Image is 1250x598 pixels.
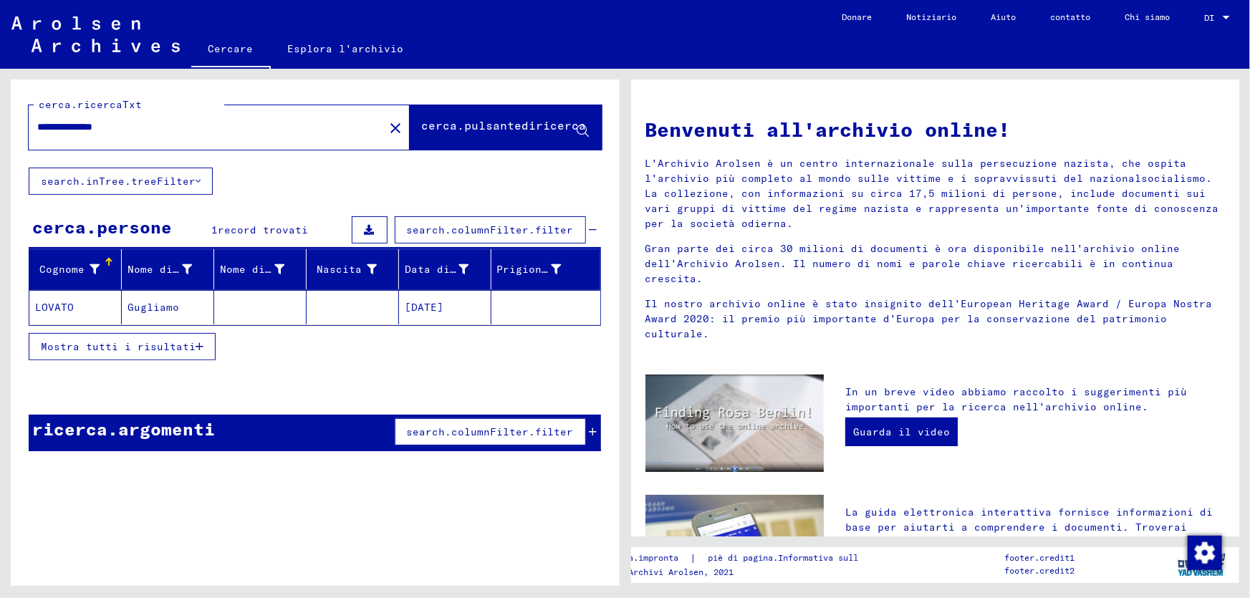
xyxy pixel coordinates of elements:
[645,375,824,472] img: video.jpg
[211,223,218,236] font: 1
[312,258,398,281] div: Nascita
[220,263,317,276] font: Nome di nascita
[191,32,271,69] a: Cercare
[35,258,121,281] div: Cognome
[128,301,179,314] font: Gugliamo
[568,566,734,577] font: Copyright © Archivi Arolsen, 2021
[906,11,956,22] font: Notiziario
[407,223,574,236] font: search.columnFilter.filter
[645,117,1011,142] font: Benvenuti all'archivio online!
[288,42,404,55] font: Esplora l'archivio
[11,16,180,52] img: Arolsen_neg.svg
[218,223,308,236] font: record trovati
[39,263,85,276] font: Cognome
[845,418,958,446] a: Guarda il video
[35,301,74,314] font: LOVATO
[845,385,1187,413] font: In un breve video abbiamo raccolto i suggerimenti più importanti per la ricerca nell'archivio onl...
[1050,11,1090,22] font: contatto
[842,11,872,22] font: Donare
[1175,546,1229,582] img: yv_logo.png
[29,249,122,289] mat-header-cell: Cognome
[405,301,443,314] font: [DATE]
[491,249,600,289] mat-header-cell: Prigioniero n.
[214,249,307,289] mat-header-cell: Nome di nascita
[29,333,216,360] button: Mostra tutti i risultati
[410,105,602,150] button: cerca.pulsantediricerca
[853,425,950,438] font: Guarda il video
[405,263,501,276] font: Data di nascita
[381,113,410,142] button: Chiaro
[1005,565,1075,576] font: footer.credit2
[405,258,491,281] div: Data di nascita
[845,506,1213,579] font: La guida elettronica interattiva fornisce informazioni di base per aiutarti a comprendere i docum...
[208,42,254,55] font: Cercare
[32,216,172,238] font: cerca.persone
[317,263,362,276] font: Nascita
[307,249,399,289] mat-header-cell: Nascita
[690,551,696,564] font: |
[128,263,237,276] font: Nome di battesimo
[39,98,142,111] font: cerca.ricercaTxt
[645,242,1181,285] font: Gran parte dei circa 30 milioni di documenti è ora disponibile nell'archivio online dell'Archivio...
[1188,536,1222,570] img: Modifica consenso
[497,258,583,281] div: Prigioniero n.
[128,258,213,281] div: Nome di battesimo
[1005,552,1075,563] font: footer.credit1
[387,120,404,137] mat-icon: close
[41,340,196,353] font: Mostra tutti i risultati
[1125,11,1170,22] font: Chi siamo
[122,249,214,289] mat-header-cell: Nome di battesimo
[220,258,306,281] div: Nome di nascita
[399,249,491,289] mat-header-cell: Data di nascita
[708,552,903,563] font: piè di pagina.Informativa sulla privacy
[645,297,1213,340] font: Il nostro archivio online è stato insignito dell'European Heritage Award / Europa Nostra Award 20...
[407,425,574,438] font: search.columnFilter.filter
[395,216,586,243] button: search.columnFilter.filter
[271,32,421,66] a: Esplora l'archivio
[991,11,1016,22] font: Aiuto
[696,551,920,566] a: piè di pagina.Informativa sulla privacy
[645,157,1219,230] font: L'Archivio Arolsen è un centro internazionale sulla persecuzione nazista, che ospita l'archivio p...
[41,175,196,188] font: search.inTree.treeFilter
[422,118,587,132] font: cerca.pulsantediricerca
[395,418,586,445] button: search.columnFilter.filter
[1204,12,1214,23] font: DI
[29,168,213,195] button: search.inTree.treeFilter
[32,418,215,440] font: ricerca.argomenti
[497,263,587,276] font: Prigioniero n.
